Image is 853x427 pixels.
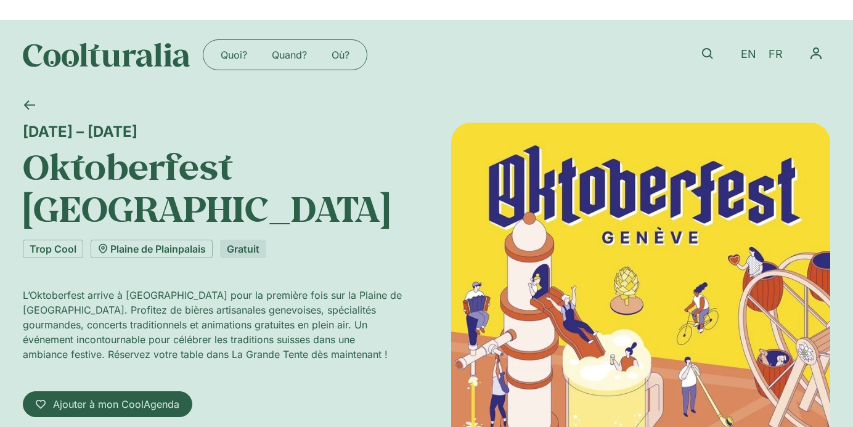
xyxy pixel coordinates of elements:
[762,46,789,63] a: FR
[53,397,179,412] span: Ajouter à mon CoolAgenda
[91,240,213,258] a: Plaine de Plainpalais
[208,45,259,65] a: Quoi?
[208,45,362,65] nav: Menu
[23,288,402,362] p: L’Oktoberfest arrive à [GEOGRAPHIC_DATA] pour la première fois sur la Plaine de [GEOGRAPHIC_DATA]...
[741,48,756,61] span: EN
[23,123,402,140] div: [DATE] – [DATE]
[802,39,830,68] nav: Menu
[735,46,762,63] a: EN
[23,145,402,230] h1: Oktoberfest [GEOGRAPHIC_DATA]
[319,45,362,65] a: Où?
[23,240,83,258] a: Trop Cool
[259,45,319,65] a: Quand?
[769,48,783,61] span: FR
[23,391,192,417] a: Ajouter à mon CoolAgenda
[802,39,830,68] button: Permuter le menu
[220,240,266,258] div: Gratuit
